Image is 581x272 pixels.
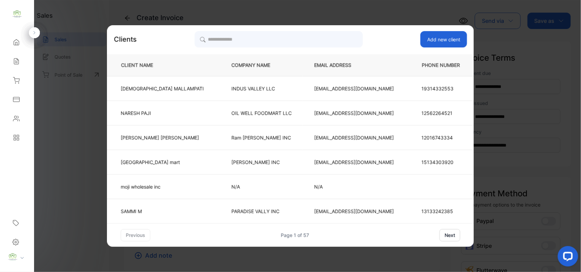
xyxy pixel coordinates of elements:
[232,158,292,166] p: [PERSON_NAME] INC
[121,158,204,166] p: [GEOGRAPHIC_DATA] mart
[422,85,460,92] p: 19314332553
[232,183,292,190] p: N/A
[114,34,137,44] p: Clients
[12,9,22,19] img: logo
[119,62,209,69] p: CLIENT NAME
[552,243,581,272] iframe: LiveChat chat widget
[422,208,460,215] p: 13133242385
[417,62,463,69] p: PHONE NUMBER
[314,158,394,166] p: [EMAIL_ADDRESS][DOMAIN_NAME]
[121,85,204,92] p: [DEMOGRAPHIC_DATA] MALLAMPATI
[232,109,292,117] p: OIL WELL FOODMART LLC
[314,109,394,117] p: [EMAIL_ADDRESS][DOMAIN_NAME]
[121,229,151,241] button: previous
[232,134,292,141] p: Ram [PERSON_NAME] INC
[121,208,204,215] p: SAMMI M
[281,231,309,239] div: Page 1 of 57
[7,252,18,262] img: profile
[422,109,460,117] p: 12562264521
[121,183,204,190] p: moji wholesale inc
[314,85,394,92] p: [EMAIL_ADDRESS][DOMAIN_NAME]
[121,134,204,141] p: [PERSON_NAME] [PERSON_NAME]
[232,208,292,215] p: PARADISE VALLY INC
[422,134,460,141] p: 12016743334
[314,134,394,141] p: [EMAIL_ADDRESS][DOMAIN_NAME]
[232,62,292,69] p: COMPANY NAME
[232,85,292,92] p: INDUS VALLEY LLC
[314,62,394,69] p: EMAIL ADDRESS
[440,229,460,241] button: next
[422,158,460,166] p: 15134303920
[421,31,467,47] button: Add new client
[314,208,394,215] p: [EMAIL_ADDRESS][DOMAIN_NAME]
[314,183,394,190] p: N/A
[121,109,204,117] p: NARESH PAJI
